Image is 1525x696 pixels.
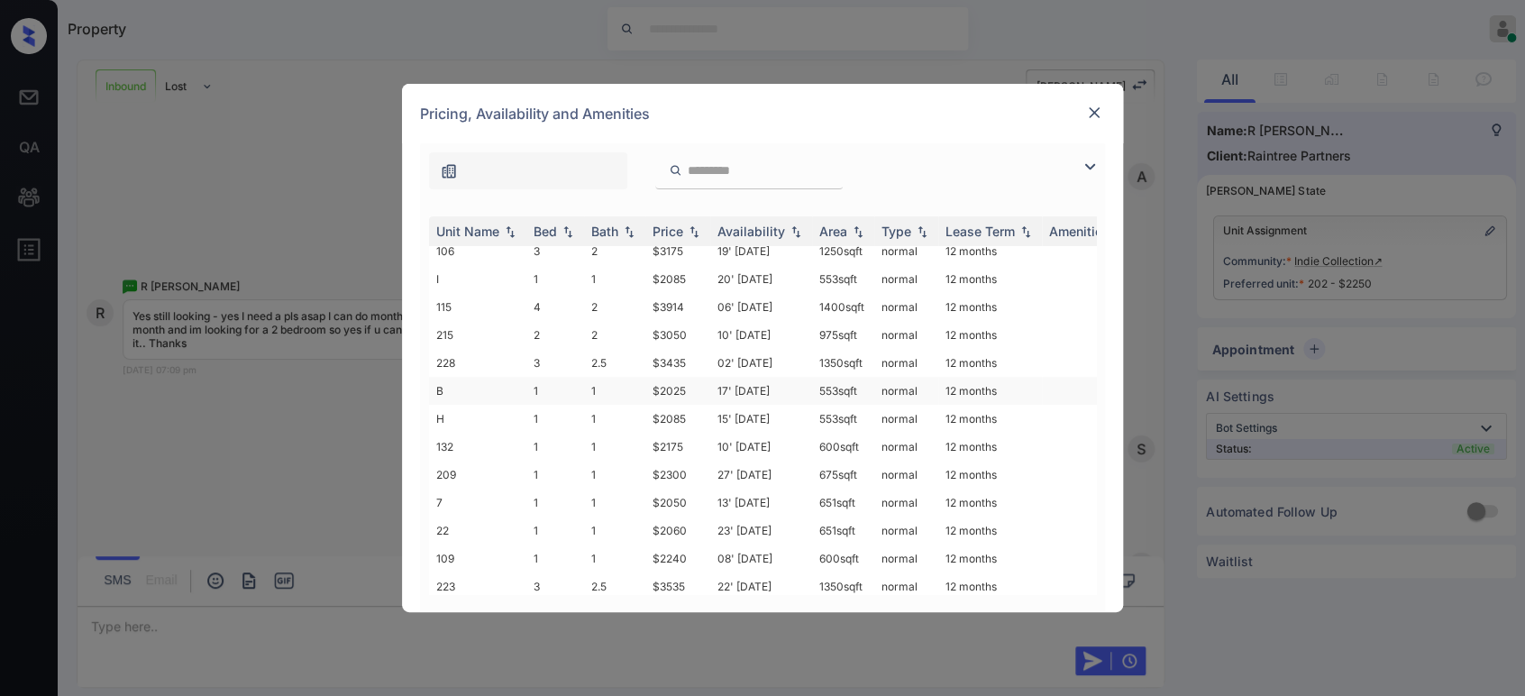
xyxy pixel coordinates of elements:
[1079,156,1100,178] img: icon-zuma
[685,225,703,238] img: sorting
[881,224,911,239] div: Type
[710,572,812,600] td: 22' [DATE]
[584,517,645,545] td: 1
[429,377,526,405] td: B
[874,517,938,545] td: normal
[812,517,874,545] td: 651 sqft
[874,405,938,433] td: normal
[710,349,812,377] td: 02' [DATE]
[710,461,812,489] td: 27' [DATE]
[526,433,584,461] td: 1
[584,377,645,405] td: 1
[812,377,874,405] td: 553 sqft
[710,237,812,265] td: 19' [DATE]
[584,293,645,321] td: 2
[526,572,584,600] td: 3
[440,162,458,180] img: icon-zuma
[1085,104,1103,122] img: close
[653,224,683,239] div: Price
[429,321,526,349] td: 215
[710,517,812,545] td: 23' [DATE]
[645,349,710,377] td: $3435
[645,237,710,265] td: $3175
[787,225,805,238] img: sorting
[874,572,938,600] td: normal
[429,545,526,572] td: 109
[812,349,874,377] td: 1350 sqft
[620,225,638,238] img: sorting
[429,293,526,321] td: 115
[429,349,526,377] td: 228
[812,321,874,349] td: 975 sqft
[645,433,710,461] td: $2175
[526,349,584,377] td: 3
[938,237,1042,265] td: 12 months
[429,517,526,545] td: 22
[645,572,710,600] td: $3535
[526,265,584,293] td: 1
[645,461,710,489] td: $2300
[526,489,584,517] td: 1
[584,237,645,265] td: 2
[717,224,785,239] div: Availability
[526,321,584,349] td: 2
[429,237,526,265] td: 106
[938,545,1042,572] td: 12 months
[710,405,812,433] td: 15' [DATE]
[710,489,812,517] td: 13' [DATE]
[938,293,1042,321] td: 12 months
[584,461,645,489] td: 1
[938,572,1042,600] td: 12 months
[526,545,584,572] td: 1
[812,572,874,600] td: 1350 sqft
[584,489,645,517] td: 1
[819,224,847,239] div: Area
[812,489,874,517] td: 651 sqft
[710,545,812,572] td: 08' [DATE]
[812,405,874,433] td: 553 sqft
[584,572,645,600] td: 2.5
[710,265,812,293] td: 20' [DATE]
[436,224,499,239] div: Unit Name
[938,405,1042,433] td: 12 months
[645,377,710,405] td: $2025
[812,545,874,572] td: 600 sqft
[501,225,519,238] img: sorting
[584,433,645,461] td: 1
[938,517,1042,545] td: 12 months
[645,405,710,433] td: $2085
[938,377,1042,405] td: 12 months
[591,224,618,239] div: Bath
[645,293,710,321] td: $3914
[526,237,584,265] td: 3
[945,224,1015,239] div: Lease Term
[938,489,1042,517] td: 12 months
[526,293,584,321] td: 4
[812,433,874,461] td: 600 sqft
[938,321,1042,349] td: 12 months
[429,461,526,489] td: 209
[669,162,682,179] img: icon-zuma
[874,237,938,265] td: normal
[429,405,526,433] td: H
[559,225,577,238] img: sorting
[645,489,710,517] td: $2050
[874,293,938,321] td: normal
[526,405,584,433] td: 1
[812,293,874,321] td: 1400 sqft
[429,265,526,293] td: I
[812,461,874,489] td: 675 sqft
[874,265,938,293] td: normal
[874,321,938,349] td: normal
[534,224,557,239] div: Bed
[584,349,645,377] td: 2.5
[849,225,867,238] img: sorting
[710,321,812,349] td: 10' [DATE]
[429,572,526,600] td: 223
[710,433,812,461] td: 10' [DATE]
[874,349,938,377] td: normal
[645,545,710,572] td: $2240
[1017,225,1035,238] img: sorting
[645,265,710,293] td: $2085
[584,265,645,293] td: 1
